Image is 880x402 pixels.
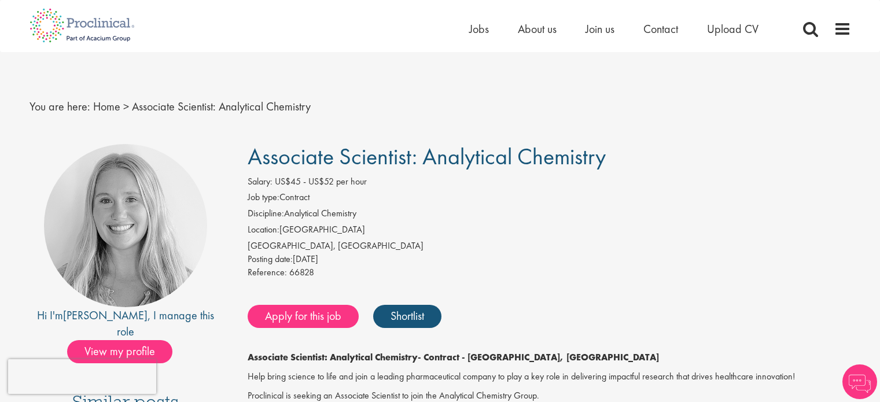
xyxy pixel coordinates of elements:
label: Discipline: [248,207,284,220]
label: Location: [248,223,279,237]
iframe: reCAPTCHA [8,359,156,394]
a: View my profile [67,342,184,357]
img: imeage of recruiter Shannon Briggs [44,144,207,307]
label: Job type: [248,191,279,204]
a: Join us [586,21,614,36]
label: Reference: [248,266,287,279]
a: Contact [643,21,678,36]
span: > [123,99,129,114]
p: Help bring science to life and join a leading pharmaceutical company to play a key role in delive... [248,370,851,383]
a: Jobs [469,21,489,36]
label: Salary: [248,175,273,189]
a: Upload CV [707,21,759,36]
a: About us [518,21,557,36]
div: Hi I'm , I manage this role [30,307,222,340]
a: Apply for this job [248,305,359,328]
strong: - Contract - [GEOGRAPHIC_DATA], [GEOGRAPHIC_DATA] [418,351,659,363]
span: Associate Scientist: Analytical Chemistry [248,142,606,171]
strong: Associate Scientist: Analytical Chemistry [248,351,418,363]
li: [GEOGRAPHIC_DATA] [248,223,851,239]
li: Analytical Chemistry [248,207,851,223]
span: 66828 [289,266,314,278]
span: You are here: [30,99,90,114]
div: [GEOGRAPHIC_DATA], [GEOGRAPHIC_DATA] [248,239,851,253]
img: Chatbot [842,364,877,399]
span: Associate Scientist: Analytical Chemistry [132,99,311,114]
li: Contract [248,191,851,207]
span: US$45 - US$52 per hour [275,175,367,187]
a: Shortlist [373,305,441,328]
a: [PERSON_NAME] [63,308,148,323]
span: Posting date: [248,253,293,265]
span: View my profile [67,340,172,363]
a: breadcrumb link [93,99,120,114]
div: [DATE] [248,253,851,266]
